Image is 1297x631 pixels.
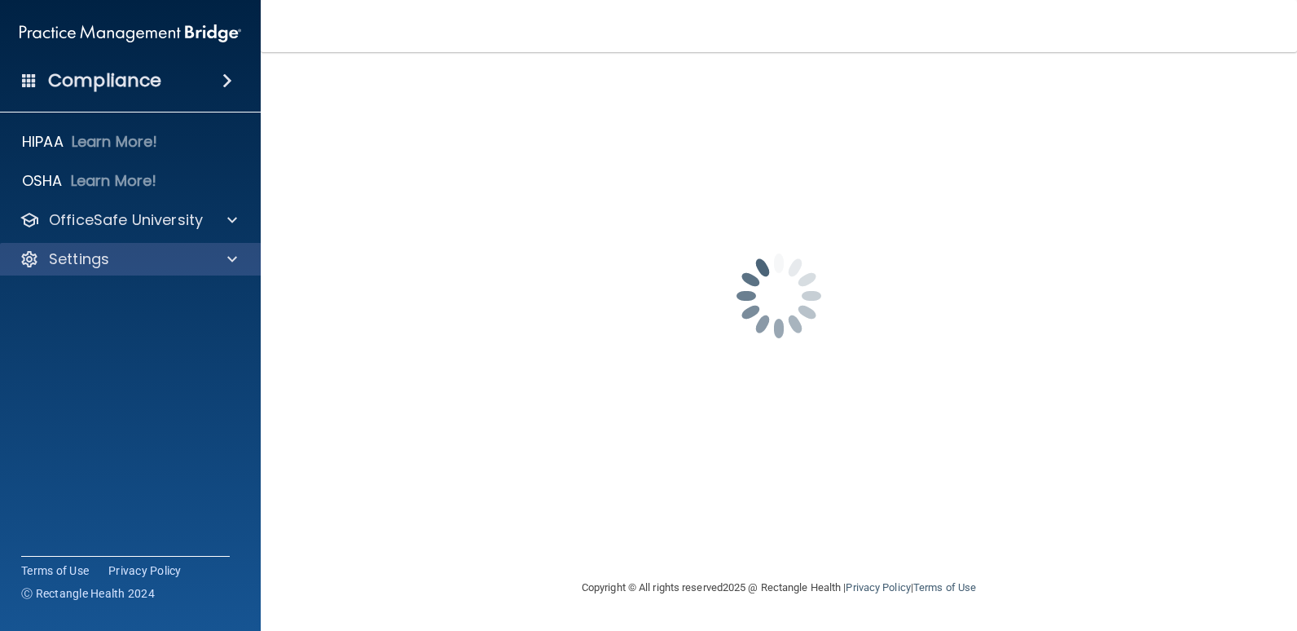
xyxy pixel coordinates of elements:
[21,585,155,602] span: Ⓒ Rectangle Health 2024
[846,581,910,593] a: Privacy Policy
[21,563,89,579] a: Terms of Use
[20,210,237,230] a: OfficeSafe University
[697,214,860,377] img: spinner.e123f6fc.gif
[49,210,203,230] p: OfficeSafe University
[20,17,241,50] img: PMB logo
[48,69,161,92] h4: Compliance
[22,171,63,191] p: OSHA
[72,132,158,152] p: Learn More!
[20,249,237,269] a: Settings
[22,132,64,152] p: HIPAA
[913,581,976,593] a: Terms of Use
[49,249,109,269] p: Settings
[481,562,1076,614] div: Copyright © All rights reserved 2025 @ Rectangle Health | |
[71,171,157,191] p: Learn More!
[108,563,182,579] a: Privacy Policy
